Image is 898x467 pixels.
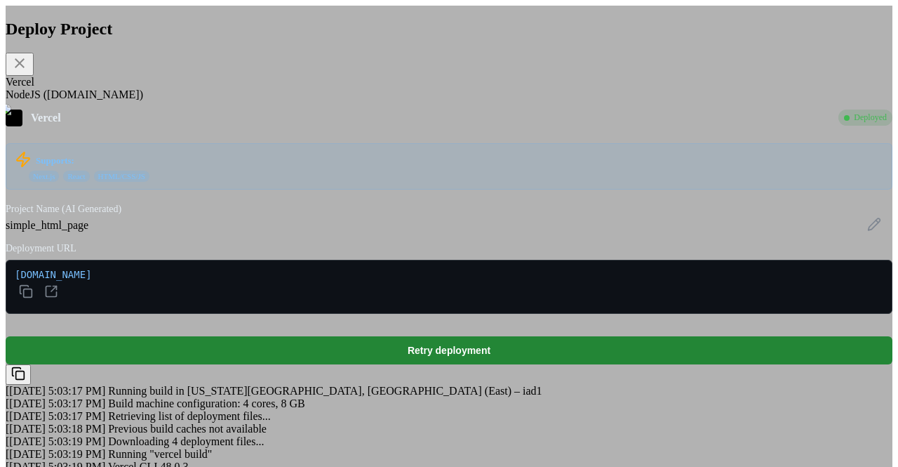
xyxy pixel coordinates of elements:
div: Running build in [US_STATE][GEOGRAPHIC_DATA], [GEOGRAPHIC_DATA] (East) – iad1 [6,385,892,397]
div: Vercel [6,76,892,88]
span: [ [DATE] 5:03:17 PM ] [6,410,105,422]
span: React [63,171,89,182]
h2: Deploy Project [6,20,892,39]
div: Build machine configuration: 4 cores, 8 GB [6,397,892,410]
button: Copy URL [6,364,31,385]
div: Vercel [31,112,830,124]
div: simple_html_page [6,219,892,232]
span: [ [DATE] 5:03:17 PM ] [6,385,105,397]
div: Running "vercel build" [6,448,892,461]
span: [ [DATE] 5:03:18 PM ] [6,423,105,435]
span: HTML/CSS/JS [94,171,149,182]
span: [DOMAIN_NAME] [15,269,883,305]
span: [ [DATE] 5:03:19 PM ] [6,435,105,447]
button: Retry deployment [6,336,892,364]
div: Previous build caches not available [6,423,892,435]
span: [ [DATE] 5:03:19 PM ] [6,448,105,460]
strong: Supports: [36,155,74,166]
div: Deployed [838,110,892,126]
div: Downloading 4 deployment files... [6,435,892,448]
label: Deployment URL [6,243,892,254]
button: Open in new tab [40,280,62,305]
span: [ [DATE] 5:03:17 PM ] [6,397,105,409]
button: Copy URL [15,280,37,305]
div: NodeJS ([DOMAIN_NAME]) [6,88,892,101]
div: Retrieving list of deployment files... [6,410,892,423]
span: Next.js [29,171,59,182]
button: Edit project name [864,214,884,236]
label: Project Name (AI Generated) [6,204,892,215]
